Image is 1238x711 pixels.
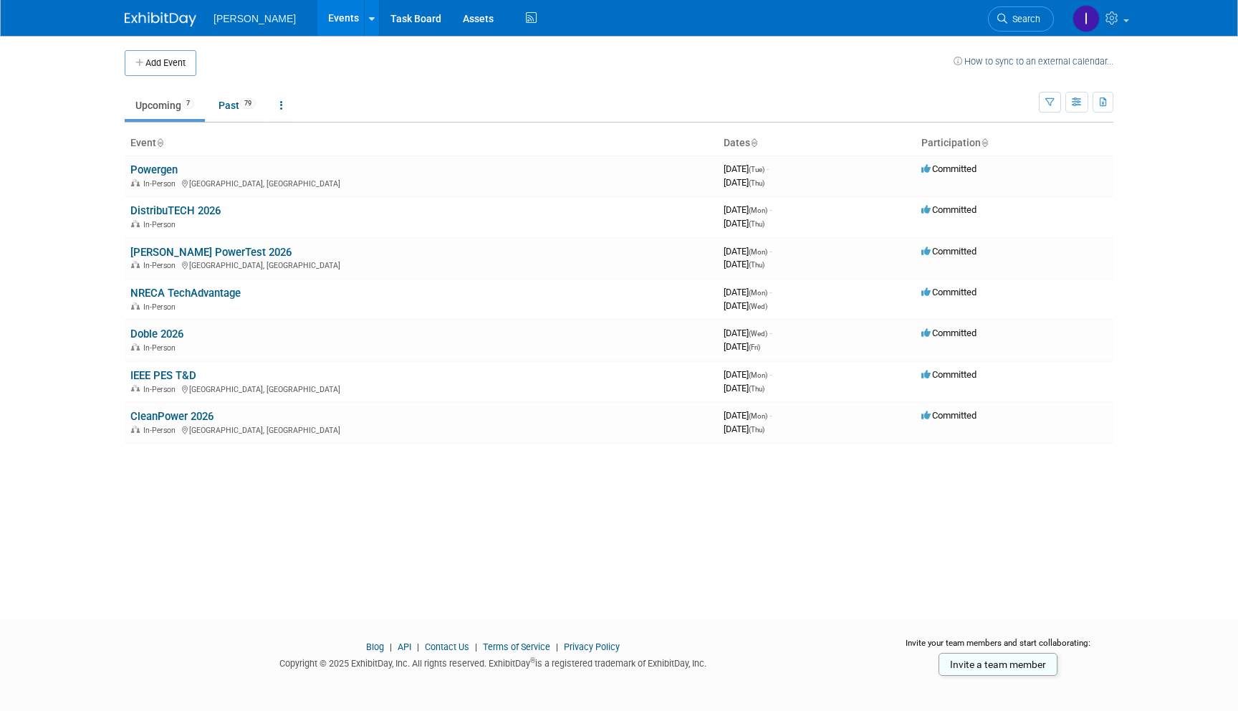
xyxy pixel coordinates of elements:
[724,218,764,229] span: [DATE]
[143,385,180,394] span: In-Person
[130,424,712,435] div: [GEOGRAPHIC_DATA], [GEOGRAPHIC_DATA]
[398,641,411,652] a: API
[749,412,767,420] span: (Mon)
[131,343,140,350] img: In-Person Event
[921,204,977,215] span: Committed
[143,343,180,353] span: In-Person
[213,13,296,24] span: [PERSON_NAME]
[724,246,772,257] span: [DATE]
[724,328,772,338] span: [DATE]
[750,137,757,148] a: Sort by Start Date
[131,220,140,227] img: In-Person Event
[143,179,180,189] span: In-Person
[749,206,767,214] span: (Mon)
[749,166,764,173] span: (Tue)
[749,302,767,310] span: (Wed)
[749,179,764,187] span: (Thu)
[156,137,163,148] a: Sort by Event Name
[130,177,712,189] div: [GEOGRAPHIC_DATA], [GEOGRAPHIC_DATA]
[182,98,194,109] span: 7
[386,641,395,652] span: |
[724,383,764,393] span: [DATE]
[125,50,196,76] button: Add Event
[131,426,140,433] img: In-Person Event
[724,300,767,311] span: [DATE]
[749,371,767,379] span: (Mon)
[1073,5,1100,32] img: Isabella DeJulia
[724,410,772,421] span: [DATE]
[724,177,764,188] span: [DATE]
[125,654,861,670] div: Copyright © 2025 ExhibitDay, Inc. All rights reserved. ExhibitDay is a registered trademark of Ex...
[143,220,180,229] span: In-Person
[483,641,550,652] a: Terms of Service
[939,653,1057,676] a: Invite a team member
[921,163,977,174] span: Committed
[143,261,180,270] span: In-Person
[749,330,767,338] span: (Wed)
[143,302,180,312] span: In-Person
[130,259,712,270] div: [GEOGRAPHIC_DATA], [GEOGRAPHIC_DATA]
[921,246,977,257] span: Committed
[749,220,764,228] span: (Thu)
[724,424,764,434] span: [DATE]
[749,426,764,434] span: (Thu)
[769,410,772,421] span: -
[724,259,764,269] span: [DATE]
[125,92,205,119] a: Upcoming7
[749,343,760,351] span: (Fri)
[130,328,183,340] a: Doble 2026
[724,163,769,174] span: [DATE]
[981,137,988,148] a: Sort by Participation Type
[366,641,384,652] a: Blog
[718,131,916,156] th: Dates
[724,369,772,380] span: [DATE]
[921,287,977,297] span: Committed
[769,369,772,380] span: -
[130,410,213,423] a: CleanPower 2026
[471,641,481,652] span: |
[921,410,977,421] span: Committed
[125,12,196,27] img: ExhibitDay
[921,328,977,338] span: Committed
[564,641,620,652] a: Privacy Policy
[749,385,764,393] span: (Thu)
[130,204,221,217] a: DistribuTECH 2026
[130,369,196,382] a: IEEE PES T&D
[954,56,1113,67] a: How to sync to an external calendar...
[883,637,1114,659] div: Invite your team members and start collaborating:
[130,163,178,176] a: Powergen
[724,204,772,215] span: [DATE]
[749,289,767,297] span: (Mon)
[425,641,469,652] a: Contact Us
[749,261,764,269] span: (Thu)
[769,287,772,297] span: -
[130,383,712,394] div: [GEOGRAPHIC_DATA], [GEOGRAPHIC_DATA]
[131,179,140,186] img: In-Person Event
[921,369,977,380] span: Committed
[240,98,256,109] span: 79
[143,426,180,435] span: In-Person
[131,261,140,268] img: In-Person Event
[988,6,1054,32] a: Search
[130,246,292,259] a: [PERSON_NAME] PowerTest 2026
[749,248,767,256] span: (Mon)
[208,92,267,119] a: Past79
[552,641,562,652] span: |
[769,328,772,338] span: -
[131,302,140,310] img: In-Person Event
[769,246,772,257] span: -
[767,163,769,174] span: -
[916,131,1113,156] th: Participation
[1007,14,1040,24] span: Search
[130,287,241,300] a: NRECA TechAdvantage
[131,385,140,392] img: In-Person Event
[724,341,760,352] span: [DATE]
[125,131,718,156] th: Event
[413,641,423,652] span: |
[724,287,772,297] span: [DATE]
[530,657,535,664] sup: ®
[769,204,772,215] span: -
